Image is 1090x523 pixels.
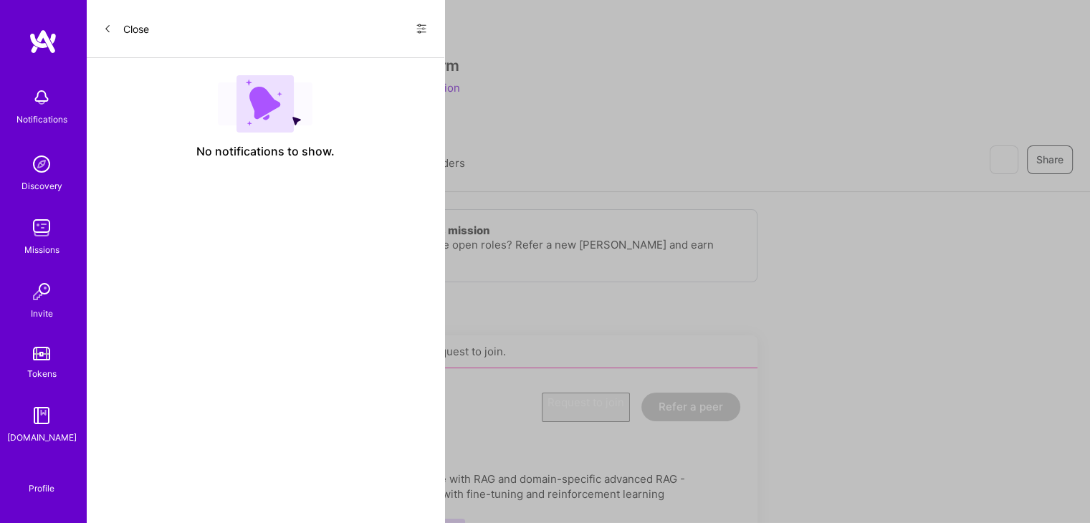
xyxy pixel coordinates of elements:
[27,277,56,306] img: Invite
[27,213,56,242] img: teamwork
[31,306,53,321] div: Invite
[27,366,57,381] div: Tokens
[7,430,77,445] div: [DOMAIN_NAME]
[33,347,50,360] img: tokens
[27,401,56,430] img: guide book
[196,144,335,159] span: No notifications to show.
[29,481,54,494] div: Profile
[24,466,59,494] a: Profile
[218,75,312,133] img: empty
[29,29,57,54] img: logo
[103,17,149,40] button: Close
[21,178,62,193] div: Discovery
[27,83,56,112] img: bell
[24,242,59,257] div: Missions
[27,150,56,178] img: discovery
[16,112,67,127] div: Notifications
